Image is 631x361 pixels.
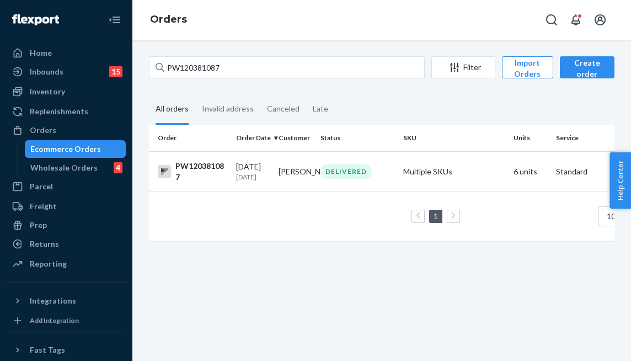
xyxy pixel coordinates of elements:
[30,258,67,269] div: Reporting
[236,172,270,182] p: [DATE]
[7,103,126,120] a: Replenishments
[320,164,372,179] div: DELIVERED
[30,295,76,306] div: Integrations
[432,62,495,73] div: Filter
[12,14,59,25] img: Flexport logo
[565,9,587,31] button: Open notifications
[149,125,232,151] th: Order
[316,125,399,151] th: Status
[7,198,126,215] a: Freight
[30,344,65,355] div: Fast Tags
[431,56,495,78] button: Filter
[30,238,59,249] div: Returns
[399,125,509,151] th: SKU
[541,9,563,31] button: Open Search Box
[279,133,312,142] div: Customer
[7,314,126,327] a: Add Integration
[109,66,122,77] div: 15
[236,161,270,182] div: [DATE]
[7,178,126,195] a: Parcel
[7,292,126,310] button: Integrations
[25,159,126,177] a: Wholesale Orders4
[30,201,57,212] div: Freight
[7,255,126,273] a: Reporting
[104,9,126,31] button: Close Navigation
[7,121,126,139] a: Orders
[556,166,630,177] p: Standard
[589,9,611,31] button: Open account menu
[7,83,126,100] a: Inventory
[150,13,187,25] a: Orders
[30,86,65,97] div: Inventory
[30,220,47,231] div: Prep
[502,56,553,78] button: Import Orders
[7,63,126,81] a: Inbounds15
[149,56,425,78] input: Search orders
[25,140,126,158] a: Ecommerce Orders
[114,162,122,173] div: 4
[267,94,300,123] div: Canceled
[30,181,53,192] div: Parcel
[431,211,440,221] a: Page 1 is your current page
[509,151,552,192] td: 6 units
[30,47,52,59] div: Home
[609,152,631,209] button: Help Center
[7,44,126,62] a: Home
[561,328,620,355] iframe: Opens a widget where you can chat to one of our agents
[30,162,98,173] div: Wholesale Orders
[568,57,606,91] div: Create order
[313,94,328,123] div: Late
[30,66,63,77] div: Inbounds
[30,106,88,117] div: Replenishments
[232,125,274,151] th: Order Date
[202,94,254,123] div: Invalid address
[7,216,126,234] a: Prep
[30,125,56,136] div: Orders
[7,341,126,359] button: Fast Tags
[399,151,509,192] td: Multiple SKUs
[560,56,614,78] button: Create order
[30,316,79,325] div: Add Integration
[30,144,101,155] div: Ecommerce Orders
[7,235,126,253] a: Returns
[274,151,317,192] td: [PERSON_NAME]
[156,94,189,125] div: All orders
[158,161,227,183] div: PW120381087
[141,4,196,36] ol: breadcrumbs
[509,125,552,151] th: Units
